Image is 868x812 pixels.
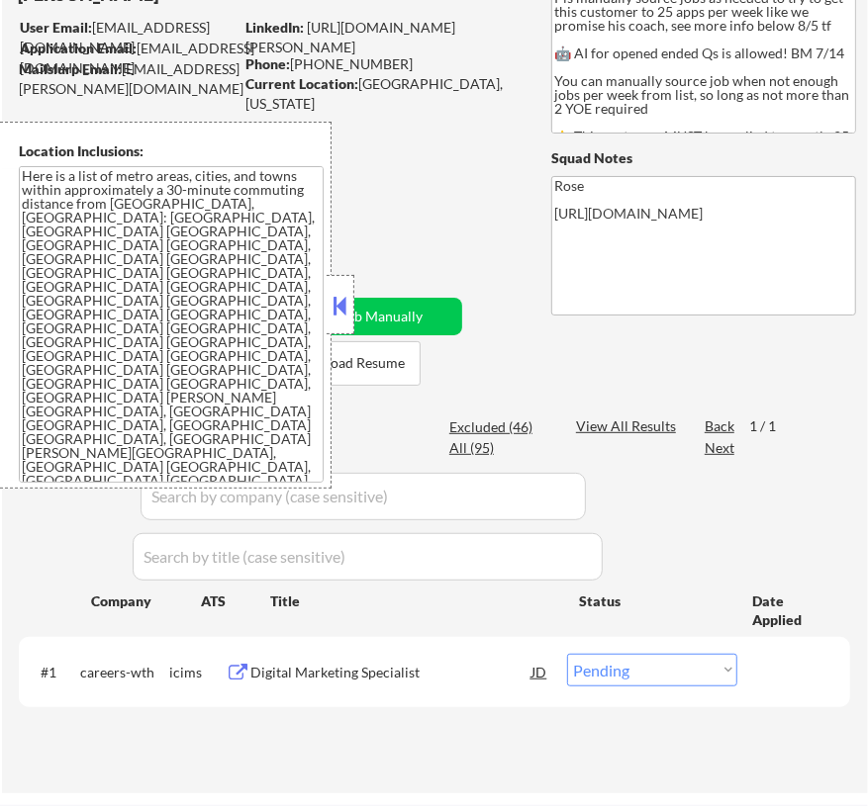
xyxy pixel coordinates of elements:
div: Title [270,591,560,611]
input: Search by company (case sensitive) [141,473,586,520]
div: View All Results [576,416,682,436]
div: [EMAIL_ADDRESS][DOMAIN_NAME] [20,39,316,77]
div: #1 [41,663,64,682]
div: [EMAIL_ADDRESS][PERSON_NAME][DOMAIN_NAME] [19,59,315,98]
strong: LinkedIn: [245,19,304,36]
strong: Mailslurp Email: [19,60,122,77]
div: icims [169,663,226,682]
div: ATS [201,591,270,611]
div: Company [91,591,201,611]
div: Status [579,583,723,618]
div: Next [705,438,736,458]
div: Date Applied [752,591,826,630]
a: [URL][DOMAIN_NAME][PERSON_NAME] [245,19,455,55]
div: Excluded (46) [449,417,548,437]
strong: User Email: [20,19,92,36]
div: Squad Notes [551,148,856,168]
strong: Application Email: [20,40,137,56]
div: JD [530,654,548,689]
div: Back [705,416,736,436]
div: All (95) [449,438,548,458]
button: Add a Job Manually [262,298,462,335]
div: careers-wth [80,663,169,682]
div: Digital Marketing Specialist [250,663,531,682]
div: Location Inclusions: [19,141,324,161]
strong: Current Location: [245,75,358,92]
div: [EMAIL_ADDRESS][DOMAIN_NAME] [20,18,316,56]
input: Search by title (case sensitive) [133,533,603,581]
div: [PHONE_NUMBER] [245,54,526,74]
div: [GEOGRAPHIC_DATA], [US_STATE] [245,74,526,113]
strong: Phone: [245,55,290,72]
div: 1 / 1 [749,416,795,436]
